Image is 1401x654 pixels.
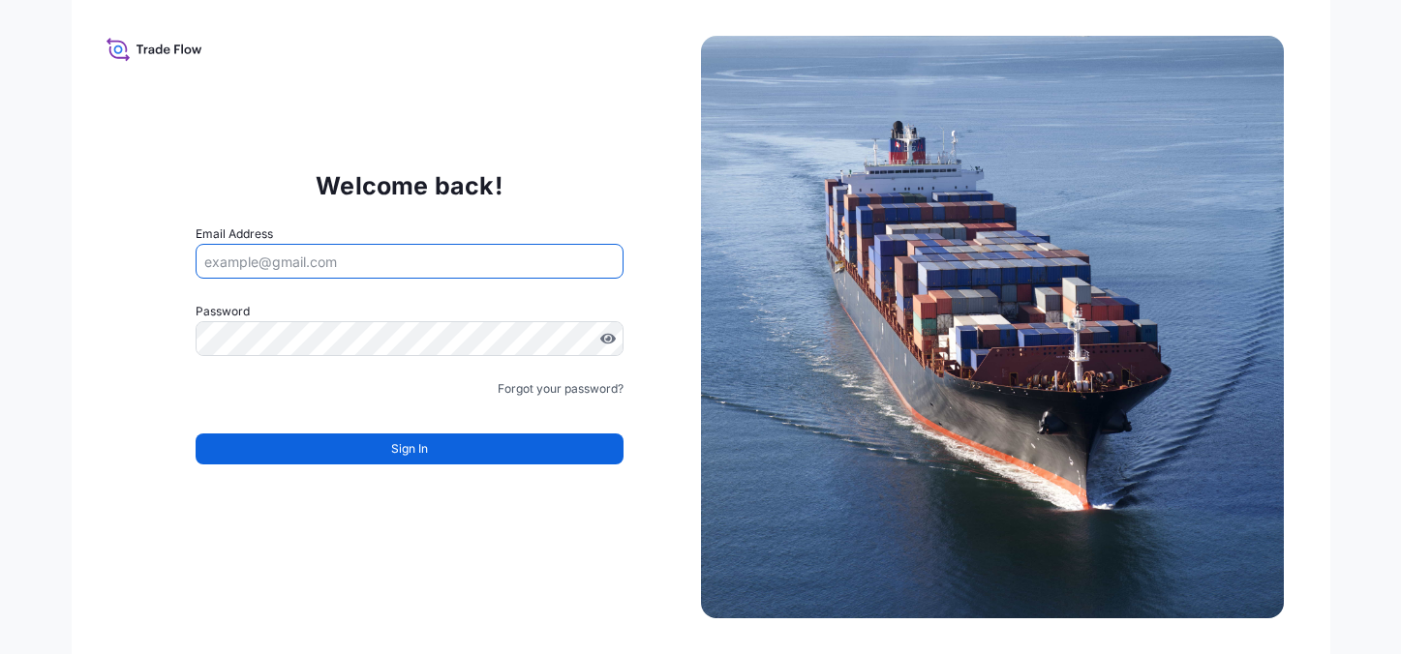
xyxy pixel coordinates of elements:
button: Show password [600,331,616,346]
span: Sign In [391,439,428,459]
img: Ship illustration [701,36,1284,618]
a: Forgot your password? [498,379,624,399]
input: example@gmail.com [196,244,624,279]
label: Password [196,302,624,321]
button: Sign In [196,433,624,464]
label: Email Address [196,224,273,244]
p: Welcome back! [316,170,503,201]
